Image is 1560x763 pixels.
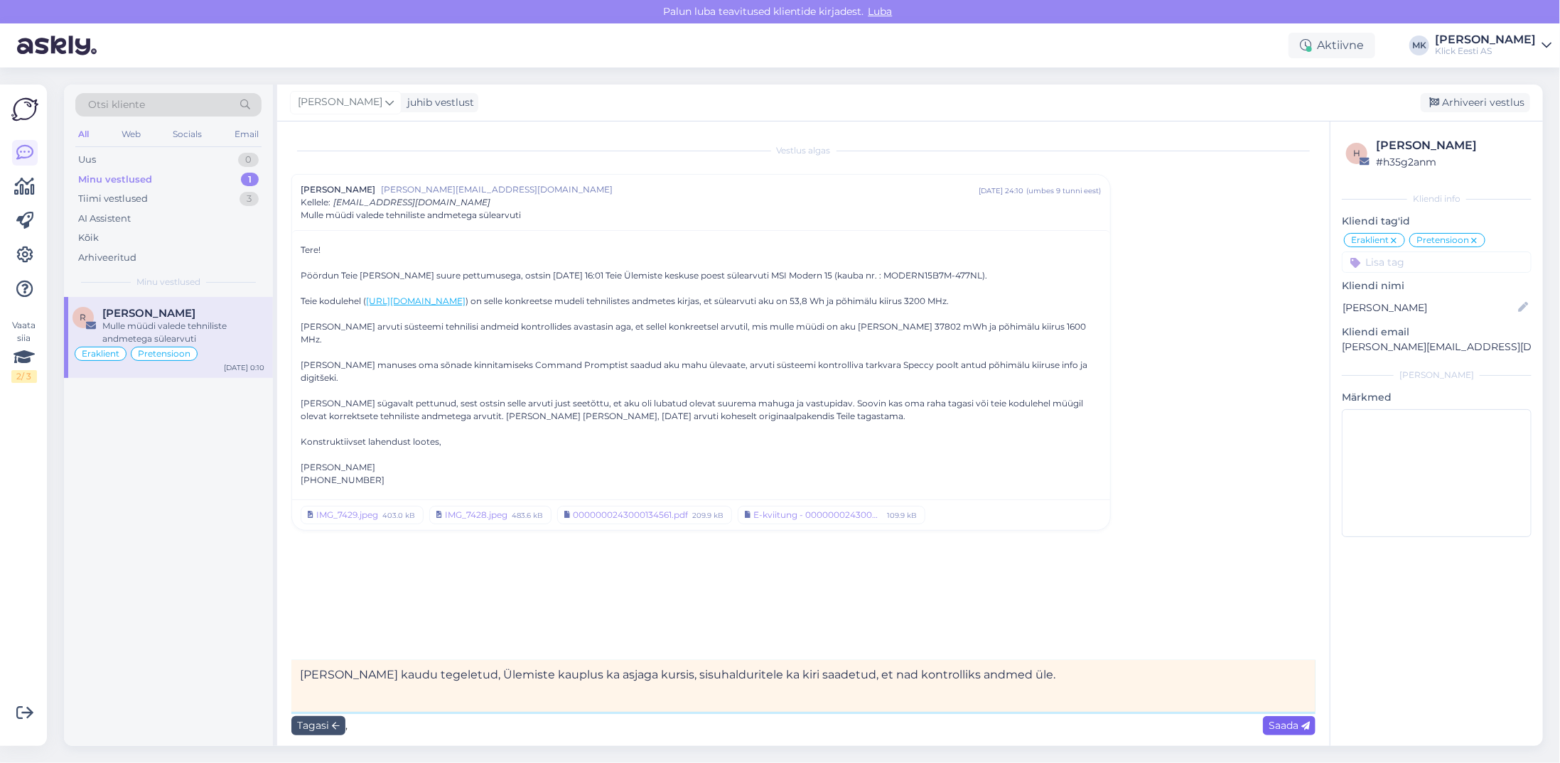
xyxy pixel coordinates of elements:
span: Eraklient [82,350,119,358]
span: Otsi kliente [88,97,145,112]
span: Luba [864,5,897,18]
div: Arhiveeri vestlus [1421,93,1530,112]
div: 109.9 kB [886,509,918,521]
div: Tagasi [291,716,345,735]
div: Email [232,125,262,144]
div: IMG_7429.jpeg [316,509,378,521]
div: Vestlus algas [291,144,1316,157]
div: 0000000243000134561.pdf [573,509,688,521]
div: Arhiveeritud [78,251,136,265]
p: Kliendi email [1342,325,1532,340]
div: Konstruktiivset lahendust lootes, [301,435,1102,448]
div: E-kviitung - 0000000243000134561.pdf [753,509,883,521]
div: IMG_7428.jpeg [445,509,507,521]
div: Uus [78,153,96,167]
div: 0 [238,153,259,167]
div: [PERSON_NAME] sügavalt pettunud, sest ostsin selle arvuti just seetõttu, et aku oli lubatud oleva... [301,397,1102,423]
div: All [75,125,92,144]
span: [EMAIL_ADDRESS][DOMAIN_NAME] [333,197,490,207]
div: 1 [241,173,259,187]
div: [PERSON_NAME] [301,461,1102,474]
span: Saada [1269,719,1310,732]
span: Robin Meringo [102,307,195,320]
div: 209.9 kB [691,509,725,521]
div: Teie kodulehel ( ) on selle konkreetse mudeli tehnilistes andmetes kirjas, et sülearvuti aku on 5... [301,295,1102,308]
div: [PERSON_NAME] manuses oma sõnade kinnitamiseks Command Promptist saadud aku mahu ülevaate, arvuti... [301,359,1102,384]
div: , [291,712,1316,739]
span: [PERSON_NAME] [298,94,382,110]
span: Eraklient [1351,236,1389,244]
div: 483.6 kB [510,509,544,521]
div: Tiimi vestlused [78,192,148,206]
div: [PERSON_NAME] arvuti süsteemi tehnilisi andmeid kontrollides avastasin aga, et sellel konkreetsel... [301,320,1102,346]
input: Lisa tag [1342,251,1532,273]
span: Pretensioon [1416,236,1469,244]
div: Pöördun Teie [PERSON_NAME] suure pettumusega, ostsin [DATE] 16:01 Teie Ülemiste keskuse poest sül... [301,269,1102,282]
div: Aktiivne [1289,33,1375,58]
div: Mulle müüdi valede tehniliste andmetega sülearvuti [102,320,264,345]
div: [PERSON_NAME] [1376,137,1527,154]
a: [PERSON_NAME]Klick Eesti AS [1435,34,1551,57]
div: # h35g2anm [1376,154,1527,170]
div: juhib vestlust [402,95,474,110]
div: Tere! [301,244,1102,487]
span: Mulle müüdi valede tehniliste andmetega sülearvuti [301,209,521,222]
div: Web [119,125,144,144]
div: ( umbes 9 tunni eest ) [1026,185,1102,196]
textarea: [PERSON_NAME] kaudu tegeletud, Ülemiste kauplus ka asjaga kursis, sisuhalduritele ka kiri saadetu... [291,660,1316,712]
p: Märkmed [1342,390,1532,405]
div: Kliendi info [1342,193,1532,205]
a: 0000000243000134561.pdf209.9 kB [557,506,732,524]
div: Klick Eesti AS [1435,45,1536,57]
span: R [80,312,87,323]
div: [DATE] 0:10 [224,362,264,373]
div: Kõik [78,231,99,245]
div: [PHONE_NUMBER] [301,474,1102,487]
input: Lisa nimi [1343,300,1515,315]
div: [DATE] 24:10 [979,185,1023,196]
div: Minu vestlused [78,173,152,187]
div: [PERSON_NAME] [1435,34,1536,45]
span: [PERSON_NAME] [301,183,375,196]
p: Kliendi tag'id [1342,214,1532,229]
div: AI Assistent [78,212,131,226]
span: h [1353,148,1360,158]
a: [URL][DOMAIN_NAME] [366,296,466,306]
p: [PERSON_NAME][EMAIL_ADDRESS][DOMAIN_NAME] [1342,340,1532,355]
img: Askly Logo [11,96,38,123]
p: Kliendi nimi [1342,278,1532,293]
span: Minu vestlused [136,276,200,288]
div: Socials [170,125,205,144]
span: Pretensioon [138,350,190,358]
div: Vaata siia [11,319,37,383]
div: 403.0 kB [381,509,416,521]
div: 3 [240,192,259,206]
div: [PERSON_NAME] [1342,369,1532,381]
span: [PERSON_NAME][EMAIL_ADDRESS][DOMAIN_NAME] [381,183,979,196]
span: Kellele : [301,197,330,207]
div: MK [1409,36,1429,55]
div: 2 / 3 [11,370,37,383]
a: E-kviitung - 0000000243000134561.pdf109.9 kB [738,506,925,524]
